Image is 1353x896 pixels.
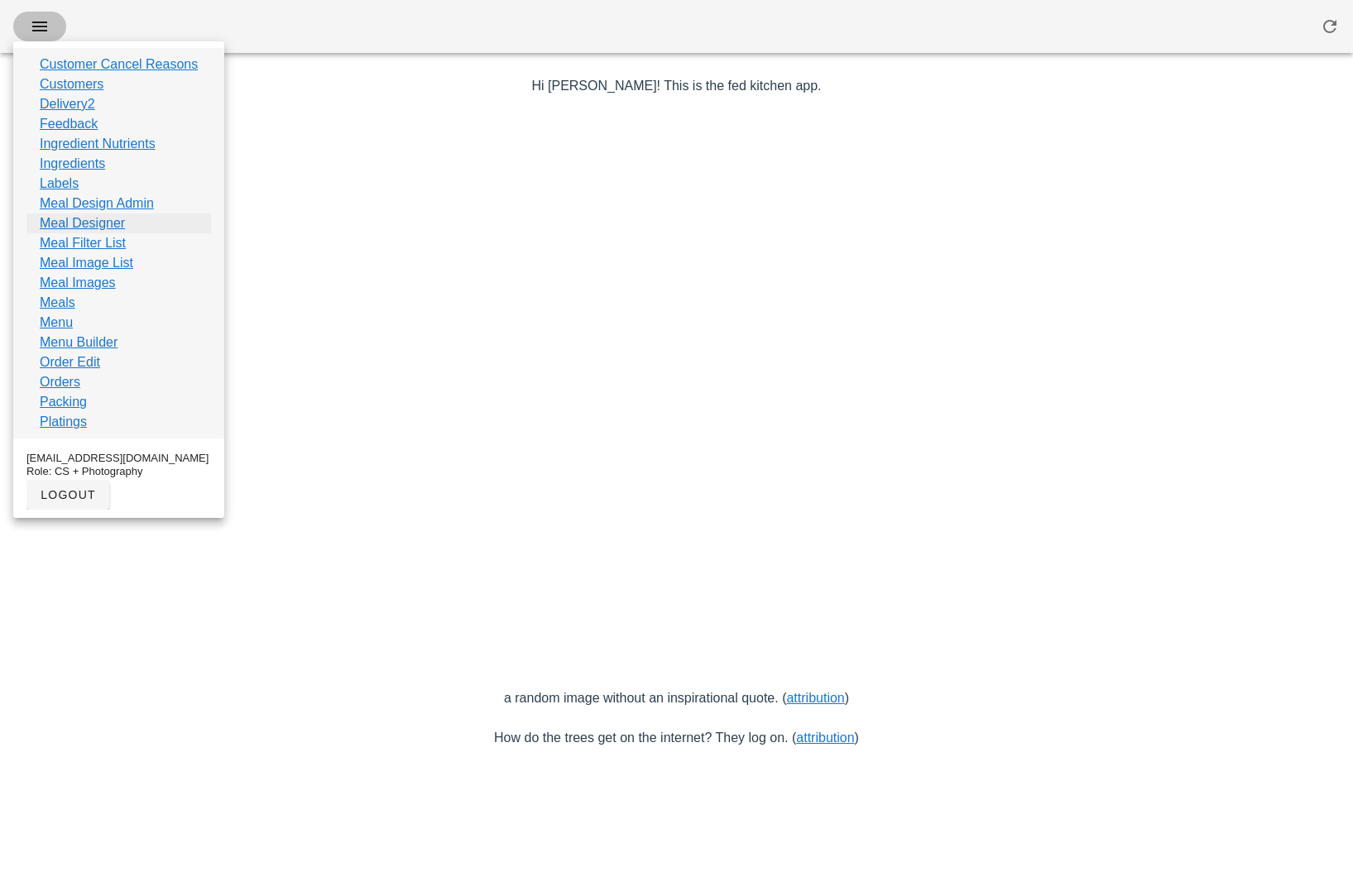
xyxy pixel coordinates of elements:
[40,392,87,412] a: Packing
[196,688,1157,748] p: a random image without an inspirational quote. ( ) How do the trees get on the internet? They log...
[40,213,125,233] a: Meal Designer
[196,76,1157,96] p: Hi [PERSON_NAME]! This is the fed kitchen app.
[40,55,198,74] a: Customer Cancel Reasons
[40,134,156,154] a: Ingredient Nutrients
[40,352,100,372] a: Order Edit
[786,691,844,705] a: attribution
[40,488,96,501] span: logout
[40,114,98,134] a: Feedback
[40,233,126,253] a: Meal Filter List
[40,412,87,432] a: Platings
[40,174,79,194] a: Labels
[26,480,109,510] button: logout
[40,253,133,273] a: Meal Image List
[40,154,105,174] a: Ingredients
[40,74,103,94] a: Customers
[796,731,854,745] a: attribution
[26,465,211,478] div: Role: CS + Photography
[40,273,116,293] a: Meal Images
[40,194,154,213] a: Meal Design Admin
[40,293,75,313] a: Meals
[40,313,73,333] a: Menu
[26,452,211,465] div: [EMAIL_ADDRESS][DOMAIN_NAME]
[40,94,95,114] a: Delivery2
[40,372,80,392] a: Orders
[40,333,118,352] a: Menu Builder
